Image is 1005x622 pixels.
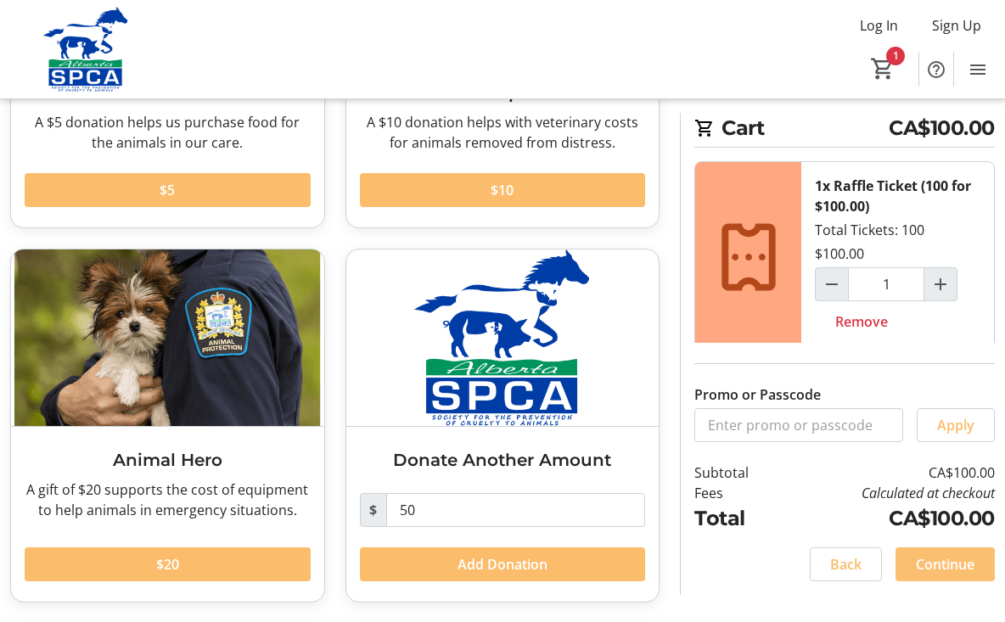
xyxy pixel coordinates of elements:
[917,408,995,442] button: Apply
[848,267,924,301] input: Raffle Ticket (100 for $100.00) Quantity
[889,113,995,143] span: CA$100.00
[25,112,311,153] div: A $5 donation helps us purchase food for the animals in our care.
[360,112,646,153] div: A $10 donation helps with veterinary costs for animals removed from distress.
[846,12,912,39] button: Log In
[937,415,974,435] span: Apply
[694,483,781,503] td: Fees
[830,554,862,574] span: Back
[782,483,995,503] td: Calculated at checkout
[160,180,175,200] span: $5
[919,53,953,87] button: Help
[458,554,547,574] span: Add Donation
[694,113,995,148] h2: Cart
[11,249,324,425] img: Animal Hero
[360,493,387,527] span: $
[801,162,994,352] div: Total Tickets: 100
[694,462,781,483] td: Subtotal
[694,408,903,442] input: Enter promo or passcode
[815,176,980,216] div: 1x Raffle Ticket (100 for $100.00)
[10,7,161,92] img: Alberta SPCA's Logo
[25,447,311,473] h3: Animal Hero
[360,447,646,473] h3: Donate Another Amount
[25,173,311,207] button: $5
[918,12,995,39] button: Sign Up
[156,554,179,574] span: $20
[916,554,974,574] span: Continue
[932,15,981,36] span: Sign Up
[961,53,995,87] button: Menu
[835,311,888,332] span: Remove
[782,462,995,483] td: CA$100.00
[896,547,995,581] button: Continue
[346,249,660,425] img: Donate Another Amount
[924,268,957,300] button: Increment by one
[386,493,646,527] input: Donation Amount
[815,244,864,264] div: $100.00
[816,268,848,300] button: Decrement by one
[25,479,311,520] div: A gift of $20 supports the cost of equipment to help animals in emergency situations.
[867,53,898,84] button: Cart
[360,173,646,207] button: $10
[810,547,882,581] button: Back
[694,503,781,534] td: Total
[815,305,908,339] button: Remove
[782,503,995,534] td: CA$100.00
[694,384,821,405] label: Promo or Passcode
[491,180,514,200] span: $10
[360,547,646,581] button: Add Donation
[860,15,898,36] span: Log In
[25,547,311,581] button: $20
